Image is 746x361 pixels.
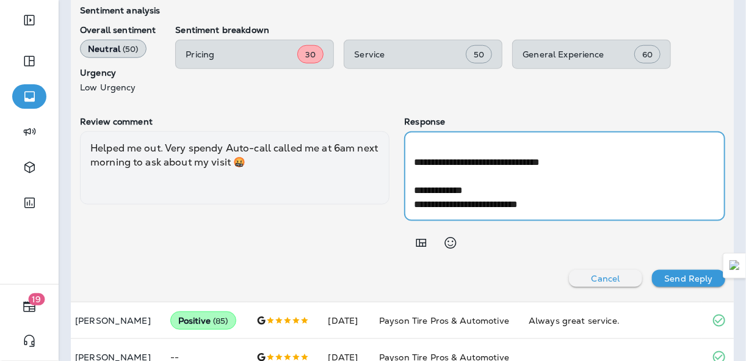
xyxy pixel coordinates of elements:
button: Add in a premade template [409,231,433,255]
td: [DATE] [319,302,370,339]
button: Select an emoji [438,231,463,255]
p: [PERSON_NAME] [75,316,151,326]
button: Expand Sidebar [12,8,46,32]
p: Sentiment analysis [80,5,725,15]
p: Service [354,49,466,59]
img: Detect Auto [730,260,741,271]
p: Send Reply [664,274,712,283]
div: Neutral [80,40,147,58]
span: ( 85 ) [213,316,228,326]
div: Always great service. [529,315,692,327]
p: Low Urgency [80,82,156,92]
p: Review comment [80,117,389,126]
button: Cancel [569,270,642,287]
div: Helped me out. Very spendy Auto-call called me at 6am next morning to ask about my visit 🤬 [80,131,389,205]
span: ( 50 ) [123,44,139,54]
span: 19 [29,293,45,305]
span: 60 [642,49,653,60]
span: Payson Tire Pros & Automotive [379,315,509,326]
p: Overall sentiment [80,25,156,35]
p: Urgency [80,68,156,78]
p: General Experience [523,49,634,59]
p: Response [404,117,725,126]
p: Sentiment breakdown [175,25,725,35]
button: Send Reply [652,270,725,287]
div: Positive [170,312,236,330]
span: 50 [474,49,484,60]
p: Cancel [592,274,620,283]
button: 19 [12,294,46,319]
p: Pricing [186,49,297,59]
span: 30 [305,49,316,60]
